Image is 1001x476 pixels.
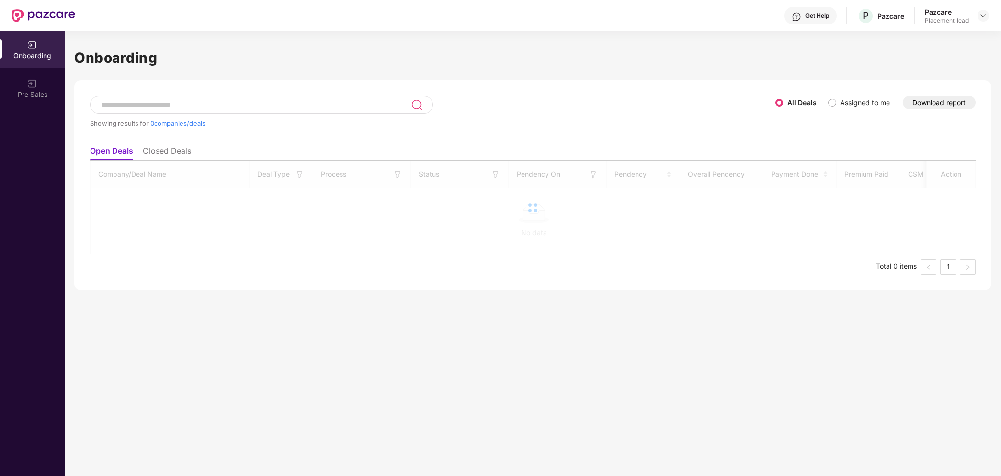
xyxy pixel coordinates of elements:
[143,146,191,160] li: Closed Deals
[90,146,133,160] li: Open Deals
[840,98,890,107] label: Assigned to me
[926,264,932,270] span: left
[787,98,817,107] label: All Deals
[921,259,936,275] button: left
[979,12,987,20] img: svg+xml;base64,PHN2ZyBpZD0iRHJvcGRvd24tMzJ4MzIiIHhtbG5zPSJodHRwOi8vd3d3LnczLm9yZy8yMDAwL3N2ZyIgd2...
[74,47,991,69] h1: Onboarding
[925,17,969,24] div: Placement_lead
[925,7,969,17] div: Pazcare
[411,99,422,111] img: svg+xml;base64,PHN2ZyB3aWR0aD0iMjQiIGhlaWdodD0iMjUiIHZpZXdCb3g9IjAgMCAyNCAyNSIgZmlsbD0ibm9uZSIgeG...
[877,11,904,21] div: Pazcare
[805,12,829,20] div: Get Help
[27,40,37,50] img: svg+xml;base64,PHN2ZyB3aWR0aD0iMjAiIGhlaWdodD0iMjAiIHZpZXdCb3g9IjAgMCAyMCAyMCIgZmlsbD0ibm9uZSIgeG...
[940,259,956,275] li: 1
[863,10,869,22] span: P
[965,264,971,270] span: right
[90,119,775,127] div: Showing results for
[12,9,75,22] img: New Pazcare Logo
[150,119,205,127] span: 0 companies/deals
[941,260,955,274] a: 1
[903,96,976,109] button: Download report
[921,259,936,275] li: Previous Page
[792,12,801,22] img: svg+xml;base64,PHN2ZyBpZD0iSGVscC0zMngzMiIgeG1sbnM9Imh0dHA6Ly93d3cudzMub3JnLzIwMDAvc3ZnIiB3aWR0aD...
[876,259,917,275] li: Total 0 items
[960,259,976,275] li: Next Page
[960,259,976,275] button: right
[27,79,37,89] img: svg+xml;base64,PHN2ZyB3aWR0aD0iMjAiIGhlaWdodD0iMjAiIHZpZXdCb3g9IjAgMCAyMCAyMCIgZmlsbD0ibm9uZSIgeG...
